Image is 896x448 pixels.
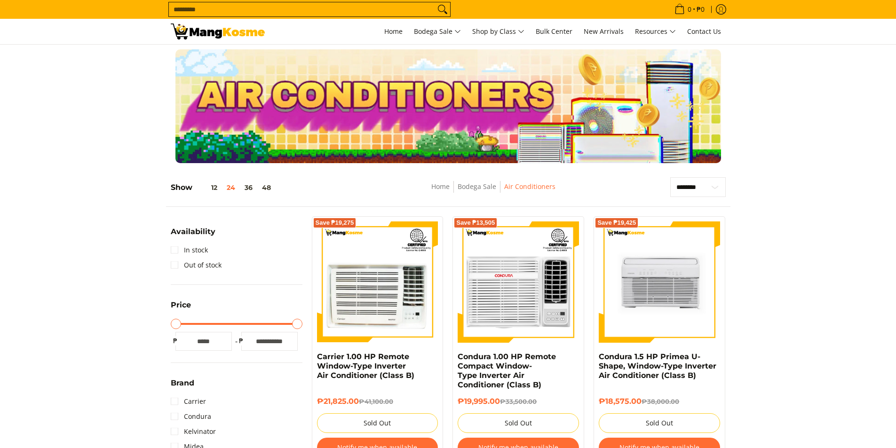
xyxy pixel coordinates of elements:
a: Condura [171,409,211,424]
a: Air Conditioners [504,182,555,191]
span: • [672,4,707,15]
a: Kelvinator [171,424,216,439]
a: Shop by Class [468,19,529,44]
summary: Open [171,228,215,243]
summary: Open [171,301,191,316]
a: Condura 1.00 HP Remote Compact Window-Type Inverter Air Conditioner (Class B) [458,352,556,389]
span: Bulk Center [536,27,572,36]
span: Save ₱19,425 [597,220,636,226]
span: ₱ [237,336,246,346]
span: ₱ [171,336,180,346]
h6: ₱21,825.00 [317,397,438,406]
span: ₱0 [695,6,706,13]
img: Condura 1.00 HP Remote Compact Window-Type Inverter Air Conditioner (Class B) [458,221,579,343]
span: 0 [686,6,693,13]
del: ₱38,000.00 [642,398,679,405]
a: Bodega Sale [409,19,466,44]
img: Carrier 1.00 HP Remote Window-Type Inverter Air Conditioner (Class B) [317,221,438,343]
button: Sold Out [317,413,438,433]
button: Sold Out [458,413,579,433]
h5: Show [171,183,276,192]
button: 36 [240,184,257,191]
span: Availability [171,228,215,236]
span: Brand [171,379,194,387]
a: Contact Us [682,19,726,44]
a: Resources [630,19,681,44]
span: Bodega Sale [414,26,461,38]
a: Carrier 1.00 HP Remote Window-Type Inverter Air Conditioner (Class B) [317,352,414,380]
a: Home [380,19,407,44]
button: Search [435,2,450,16]
a: Bodega Sale [458,182,496,191]
nav: Breadcrumbs [362,181,624,202]
summary: Open [171,379,194,394]
span: Shop by Class [472,26,524,38]
span: Resources [635,26,676,38]
button: 12 [192,184,222,191]
span: Price [171,301,191,309]
span: Contact Us [687,27,721,36]
button: 24 [222,184,240,191]
a: Carrier [171,394,206,409]
img: Bodega Sale Aircon l Mang Kosme: Home Appliances Warehouse Sale | Page 3 [171,24,265,39]
h6: ₱19,995.00 [458,397,579,406]
a: Condura 1.5 HP Primea U-Shape, Window-Type Inverter Air Conditioner (Class B) [599,352,716,380]
a: New Arrivals [579,19,628,44]
button: Sold Out [599,413,720,433]
span: Save ₱19,275 [316,220,354,226]
a: In stock [171,243,208,258]
button: 48 [257,184,276,191]
span: Save ₱13,505 [456,220,495,226]
a: Bulk Center [531,19,577,44]
a: Home [431,182,450,191]
nav: Main Menu [274,19,726,44]
img: Condura 1.5 HP Primea U-Shape, Window-Type Inverter Air Conditioner (Class B) [599,221,720,343]
h6: ₱18,575.00 [599,397,720,406]
del: ₱33,500.00 [500,398,537,405]
span: New Arrivals [584,27,624,36]
span: Home [384,27,403,36]
del: ₱41,100.00 [359,398,393,405]
a: Out of stock [171,258,222,273]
